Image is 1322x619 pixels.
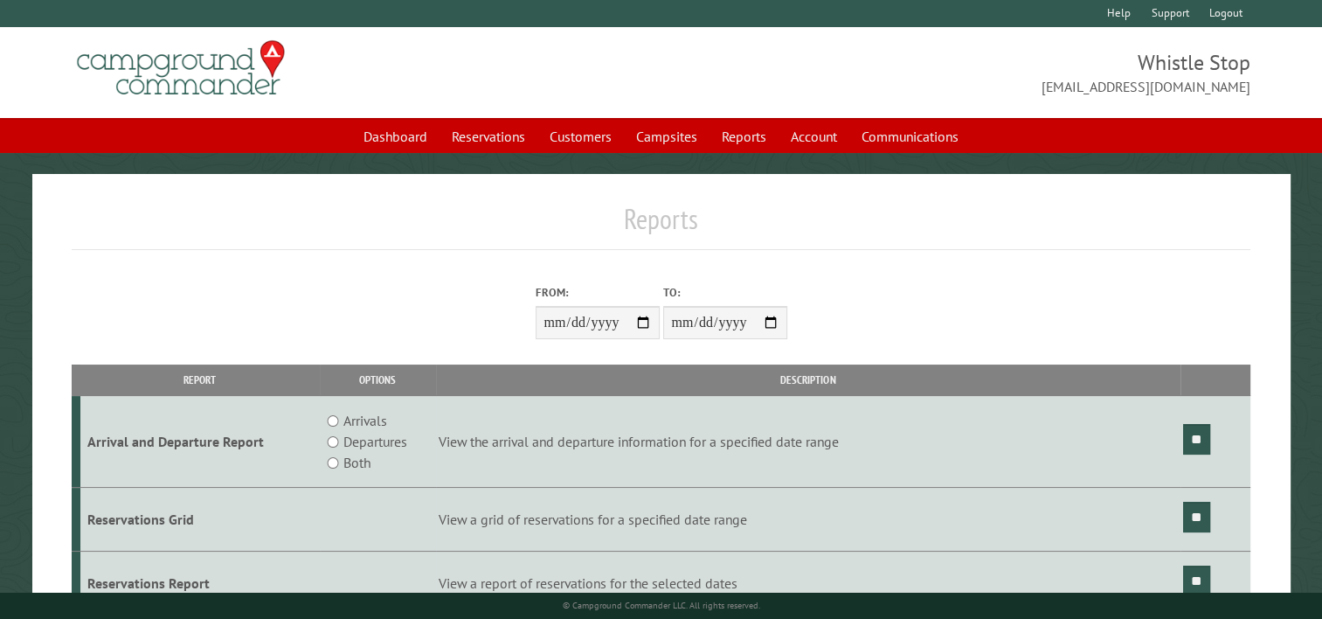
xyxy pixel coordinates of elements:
[343,452,370,473] label: Both
[711,120,777,153] a: Reports
[80,396,320,488] td: Arrival and Departure Report
[441,120,536,153] a: Reservations
[436,365,1180,395] th: Description
[536,284,660,301] label: From:
[563,600,760,611] small: © Campground Commander LLC. All rights reserved.
[353,120,438,153] a: Dashboard
[539,120,622,153] a: Customers
[851,120,969,153] a: Communications
[780,120,848,153] a: Account
[72,202,1250,250] h1: Reports
[343,431,407,452] label: Departures
[343,410,387,431] label: Arrivals
[436,551,1180,615] td: View a report of reservations for the selected dates
[661,48,1251,97] span: Whistle Stop [EMAIL_ADDRESS][DOMAIN_NAME]
[320,365,436,395] th: Options
[80,365,320,395] th: Report
[80,488,320,552] td: Reservations Grid
[80,551,320,615] td: Reservations Report
[626,120,708,153] a: Campsites
[663,284,787,301] label: To:
[72,34,290,102] img: Campground Commander
[436,396,1180,488] td: View the arrival and departure information for a specified date range
[436,488,1180,552] td: View a grid of reservations for a specified date range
